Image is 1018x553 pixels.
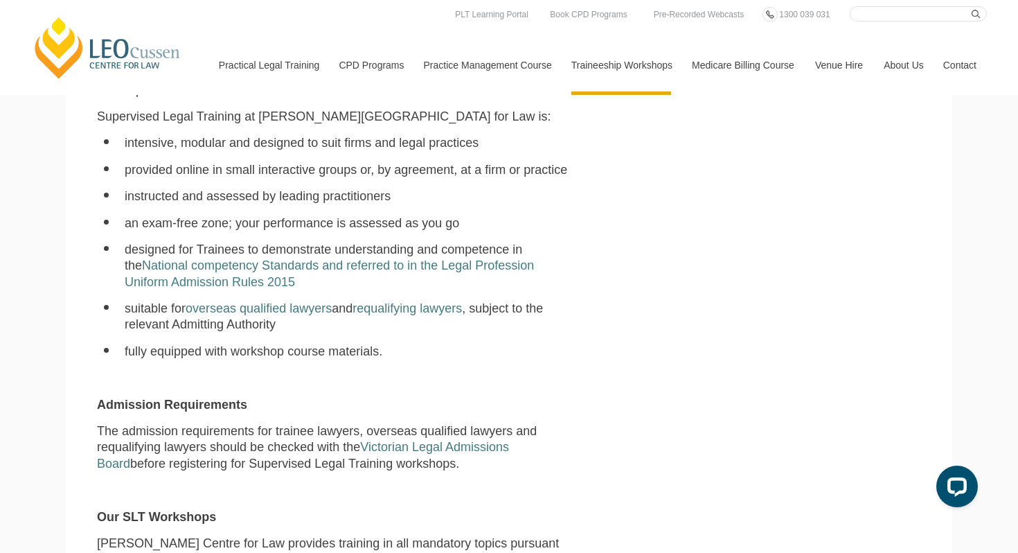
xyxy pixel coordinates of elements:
a: Contact [933,35,987,95]
li: fully equipped with workshop course materials. [125,344,569,360]
a: PLT Learning Portal [452,7,532,22]
a: National competency Standards and referred to in the Legal Profession Uniform Admission Rules 2015 [125,258,534,288]
li: an exam-free zone; your performance is assessed as you go [125,216,569,231]
a: Practice Management Course [413,35,561,95]
a: Book CPD Programs [546,7,630,22]
a: requalifying lawyers [352,301,462,315]
a: Traineeship Workshops [561,35,681,95]
li: suitable for and , subject to the relevant Admitting Authority [125,301,569,333]
a: About Us [873,35,933,95]
li: provided online in small interactive groups or, by agreement, at a firm or practice [125,162,569,178]
li: instructed and assessed by leading practitioners [125,188,569,204]
a: 1300 039 031 [776,7,833,22]
a: Medicare Billing Course [681,35,805,95]
strong: Our SLT Workshops [97,510,216,524]
p: The admission requirements for trainee lawyers, overseas qualified lawyers and requalifying lawye... [97,423,569,472]
a: Venue Hire [805,35,873,95]
a: Practical Legal Training [208,35,329,95]
span: 1300 039 031 [779,10,830,19]
strong: Admission Requirements [97,398,247,412]
a: Pre-Recorded Webcasts [650,7,748,22]
li: designed for Trainees to demonstrate understanding and competence in the [125,242,569,290]
p: Supervised Legal Training at [PERSON_NAME][GEOGRAPHIC_DATA] for Law is: [97,109,569,125]
a: CPD Programs [328,35,413,95]
a: overseas qualified lawyers [186,301,332,315]
a: [PERSON_NAME] Centre for Law [31,15,184,80]
li: intensive, modular and designed to suit firms and legal practices [125,135,569,151]
a: Victorian Legal Admissions Board [97,440,509,470]
iframe: LiveChat chat widget [925,460,983,518]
